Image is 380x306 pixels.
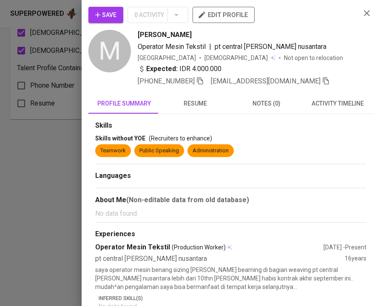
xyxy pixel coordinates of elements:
[95,195,366,205] div: About Me
[172,243,226,252] span: (Production Worker)
[95,135,145,142] span: Skills without YOE
[138,64,221,74] div: IDR 4.000.000
[284,54,343,62] p: Not open to relocation
[307,98,369,109] span: activity timeline
[95,209,366,219] p: No data found.
[95,121,366,131] div: Skills
[193,7,255,23] button: edit profile
[95,254,345,264] div: pt central [PERSON_NAME] nusantara
[94,98,155,109] span: profile summary
[95,266,366,291] p: saya operator mesin benang sizing [PERSON_NAME] beaming di bagian weaving pt central [PERSON_NAME...
[211,77,320,85] span: [EMAIL_ADDRESS][DOMAIN_NAME]
[146,64,178,74] b: Expected:
[88,7,123,23] button: Save
[165,98,226,109] span: resume
[323,243,366,252] div: [DATE] - Present
[199,9,248,20] span: edit profile
[209,42,211,52] span: |
[139,147,179,155] div: Public Speaking
[149,135,212,142] span: (Recruiters to enhance)
[193,11,255,18] a: edit profile
[88,30,131,72] div: M
[138,54,196,62] div: [GEOGRAPHIC_DATA]
[215,43,326,51] span: pt central [PERSON_NAME] nusantara
[236,98,297,109] span: notes (0)
[126,196,249,204] b: (Non-editable data from old database)
[95,10,116,20] span: Save
[138,43,206,51] span: Operator Mesin Tekstil
[138,30,192,40] span: [PERSON_NAME]
[95,229,366,239] div: Experiences
[95,243,323,252] div: Operator Mesin Tekstil
[95,171,366,181] div: Languages
[345,254,366,264] div: 16 years
[99,295,366,302] p: Inferred Skill(s)
[193,147,229,155] div: Administration
[204,54,269,62] span: [DEMOGRAPHIC_DATA]
[138,77,195,85] span: [PHONE_NUMBER]
[100,147,126,155] div: Teamwork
